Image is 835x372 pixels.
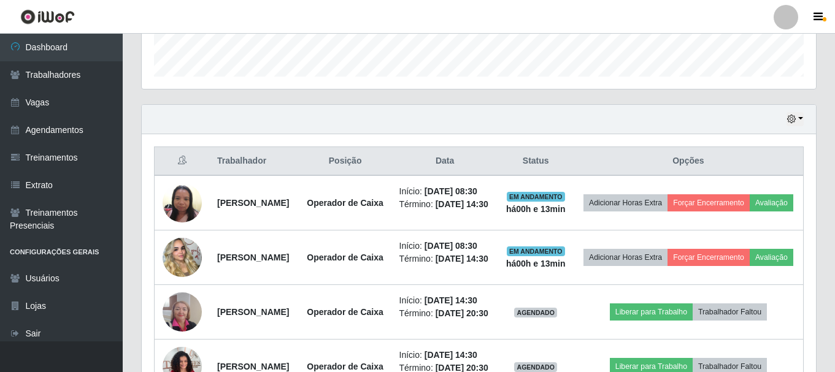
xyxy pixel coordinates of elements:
span: AGENDADO [514,362,557,372]
img: 1756416920857.jpeg [163,286,202,338]
li: Início: [399,349,491,362]
strong: há 00 h e 13 min [506,204,566,214]
th: Posição [299,147,392,176]
li: Término: [399,198,491,211]
button: Forçar Encerramento [668,194,750,211]
li: Início: [399,185,491,198]
time: [DATE] 08:30 [425,241,477,251]
time: [DATE] 14:30 [436,254,488,264]
time: [DATE] 20:30 [436,308,488,318]
th: Data [392,147,498,176]
li: Início: [399,240,491,252]
strong: [PERSON_NAME] [217,362,289,371]
th: Opções [574,147,804,176]
button: Adicionar Horas Extra [583,249,668,266]
time: [DATE] 14:30 [425,350,477,360]
strong: [PERSON_NAME] [217,198,289,208]
strong: Operador de Caixa [307,252,383,262]
button: Trabalhador Faltou [693,303,767,321]
time: [DATE] 08:30 [425,186,477,196]
span: EM ANDAMENTO [507,246,565,256]
li: Término: [399,252,491,265]
time: [DATE] 14:30 [425,295,477,305]
button: Avaliação [750,249,793,266]
button: Liberar para Trabalho [610,303,693,321]
button: Adicionar Horas Extra [583,194,668,211]
img: 1754687333670.jpeg [163,222,202,292]
strong: Operador de Caixa [307,307,383,317]
strong: Operador de Caixa [307,362,383,371]
button: Avaliação [750,194,793,211]
li: Início: [399,294,491,307]
th: Status [498,147,574,176]
strong: há 00 h e 13 min [506,259,566,268]
strong: [PERSON_NAME] [217,252,289,262]
strong: [PERSON_NAME] [217,307,289,317]
button: Forçar Encerramento [668,249,750,266]
img: 1721259813079.jpeg [163,177,202,229]
li: Término: [399,307,491,320]
time: [DATE] 14:30 [436,199,488,209]
img: CoreUI Logo [20,9,75,25]
span: AGENDADO [514,308,557,317]
strong: Operador de Caixa [307,198,383,208]
span: EM ANDAMENTO [507,192,565,202]
th: Trabalhador [210,147,299,176]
